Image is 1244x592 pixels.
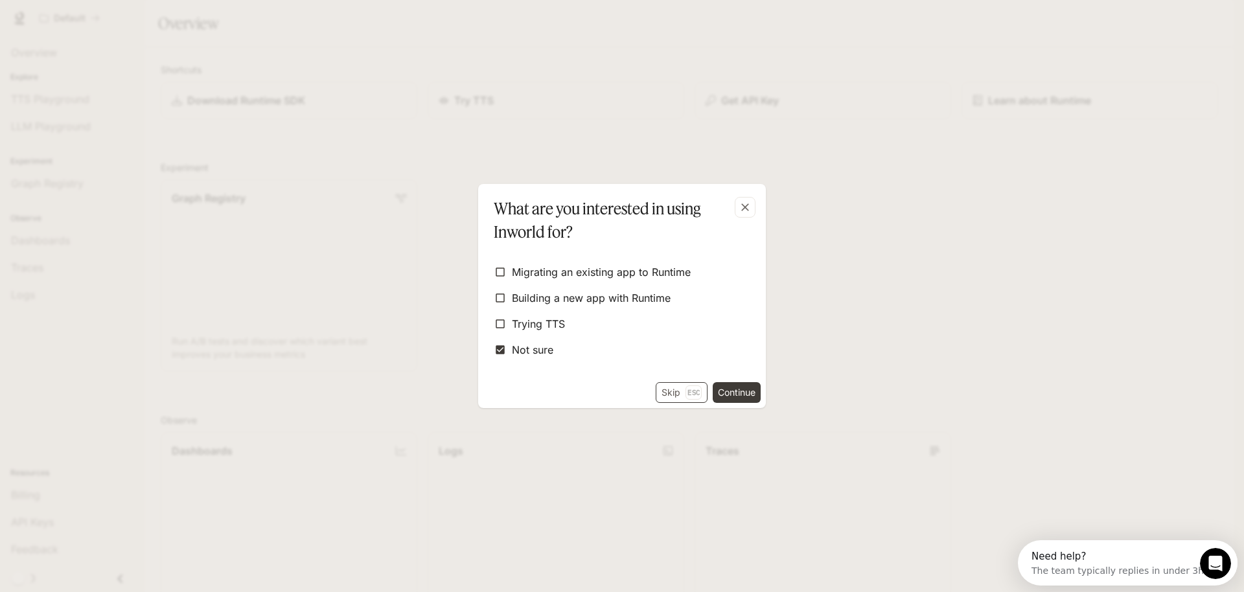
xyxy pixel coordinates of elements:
[14,21,186,35] div: The team typically replies in under 3h
[512,342,553,358] span: Not sure
[1018,540,1238,586] iframe: Intercom live chat discovery launcher
[713,382,761,403] button: Continue
[494,197,745,244] p: What are you interested in using Inworld for?
[1200,548,1231,579] iframe: Intercom live chat
[5,5,224,41] div: Open Intercom Messenger
[656,382,708,403] button: SkipEsc
[14,11,186,21] div: Need help?
[512,264,691,280] span: Migrating an existing app to Runtime
[512,316,565,332] span: Trying TTS
[512,290,671,306] span: Building a new app with Runtime
[685,385,702,400] p: Esc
